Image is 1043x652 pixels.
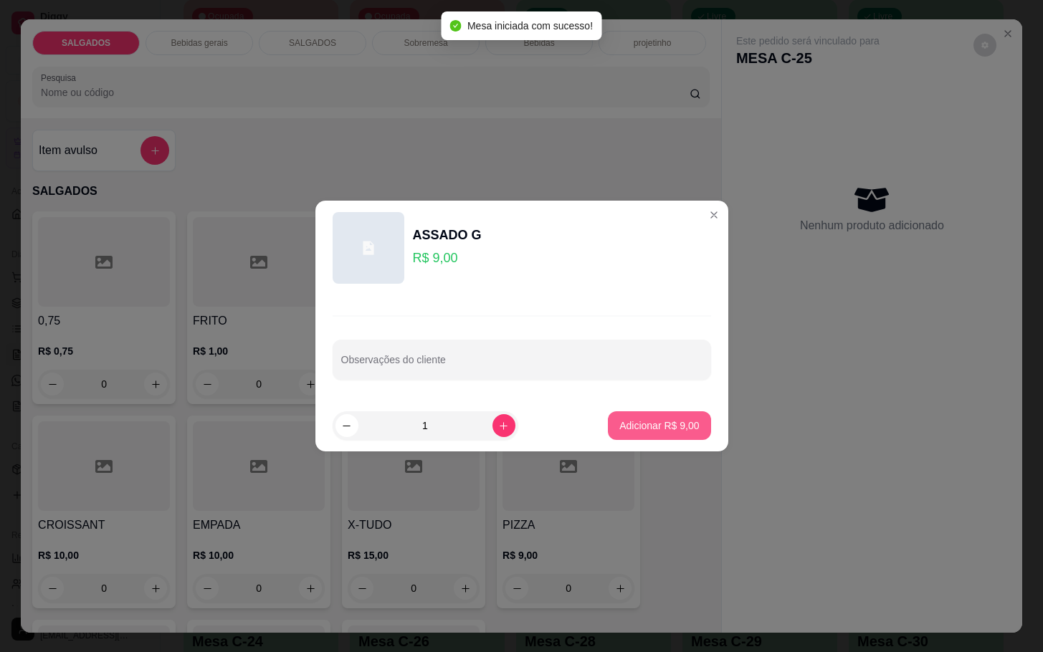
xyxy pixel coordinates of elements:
[608,411,710,440] button: Adicionar R$ 9,00
[467,20,593,32] span: Mesa iniciada com sucesso!
[413,248,482,268] p: R$ 9,00
[413,225,482,245] div: ASSADO G
[450,20,462,32] span: check-circle
[335,414,358,437] button: decrease-product-quantity
[619,418,699,433] p: Adicionar R$ 9,00
[341,358,703,373] input: Observações do cliente
[703,203,725,226] button: Close
[492,414,515,437] button: increase-product-quantity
